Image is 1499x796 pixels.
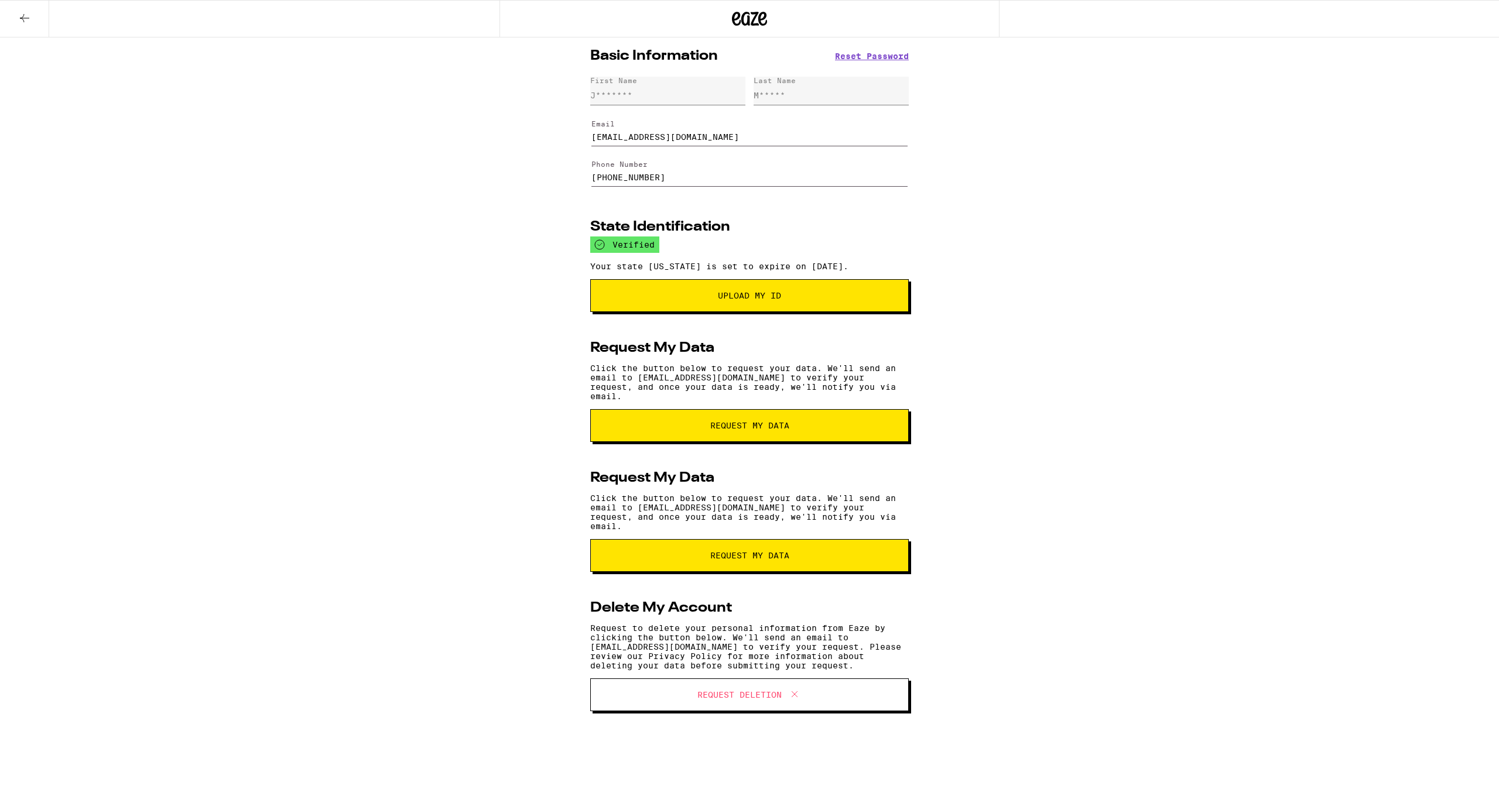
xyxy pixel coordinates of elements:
[697,691,782,699] span: Request Deletion
[590,236,659,253] div: verified
[590,623,909,670] p: Request to delete your personal information from Eaze by clicking the button below. We'll send an...
[591,120,615,128] label: Email
[590,601,732,615] h2: Delete My Account
[590,77,637,84] div: First Name
[590,279,909,312] button: Upload My ID
[710,551,789,560] span: request my data
[591,160,648,168] label: Phone Number
[590,49,718,63] h2: Basic Information
[590,109,909,150] form: Edit Email Address
[590,262,909,271] p: Your state [US_STATE] is set to expire on [DATE].
[590,363,909,401] p: Click the button below to request your data. We'll send an email to [EMAIL_ADDRESS][DOMAIN_NAME] ...
[710,421,789,430] span: request my data
[590,471,714,485] h2: Request My Data
[590,539,909,572] button: request my data
[754,77,796,84] div: Last Name
[590,220,730,234] h2: State Identification
[590,493,909,531] p: Click the button below to request your data. We'll send an email to [EMAIL_ADDRESS][DOMAIN_NAME] ...
[835,52,909,60] button: Reset Password
[590,409,909,442] button: request my data
[590,678,909,711] button: Request Deletion
[590,341,714,355] h2: Request My Data
[718,291,781,300] span: Upload My ID
[590,150,909,191] form: Edit Phone Number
